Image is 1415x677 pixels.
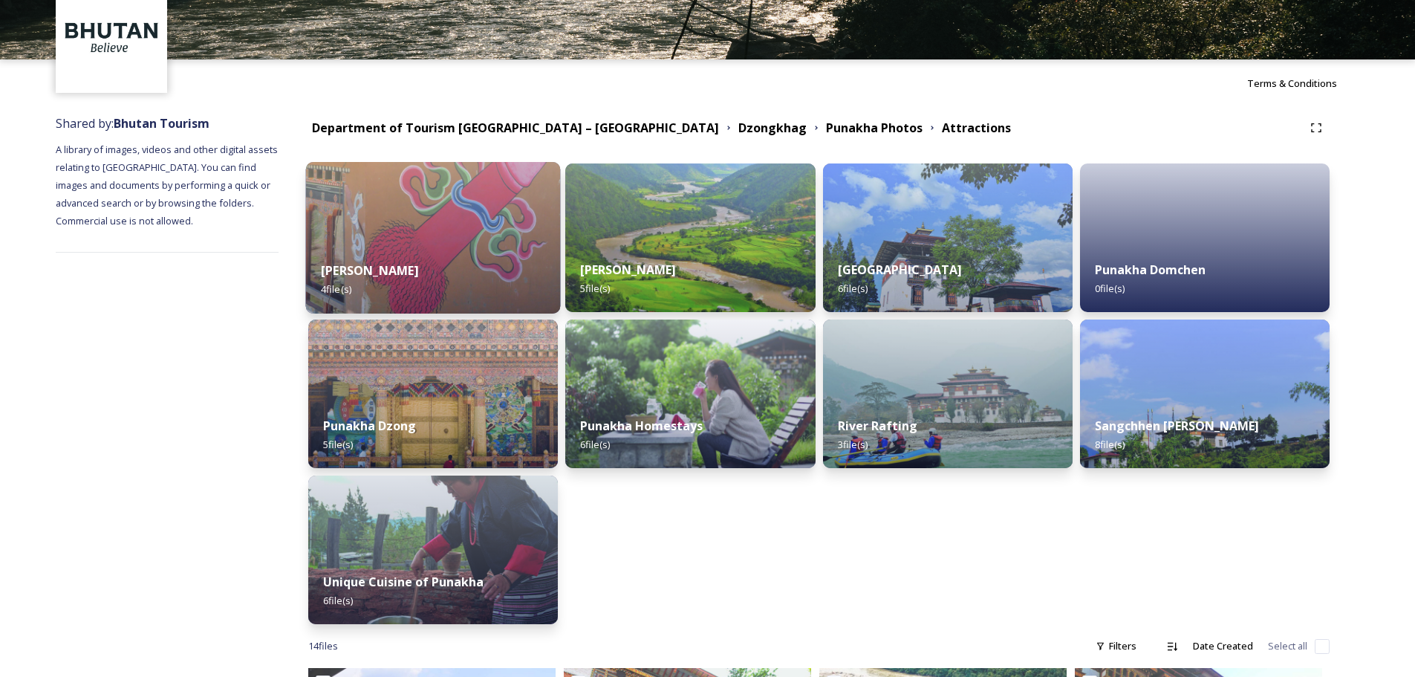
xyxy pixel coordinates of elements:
[565,320,815,468] img: homestays6.jpg
[312,120,719,136] strong: Department of Tourism [GEOGRAPHIC_DATA] – [GEOGRAPHIC_DATA]
[308,639,338,653] span: 14 file s
[56,143,280,227] span: A library of images, videos and other digital assets relating to [GEOGRAPHIC_DATA]. You can find ...
[565,163,815,312] img: khamsumyull5.jpg
[1088,632,1144,661] div: Filters
[323,438,353,451] span: 5 file(s)
[323,418,416,434] strong: Punakha Dzong
[1185,632,1261,661] div: Date Created
[1095,282,1125,295] span: 0 file(s)
[323,574,484,590] strong: Unique Cuisine of Punakha
[1080,320,1330,468] img: nunnery8.jpg
[580,418,703,434] strong: Punakha Homestays
[580,438,610,451] span: 6 file(s)
[306,162,561,314] img: chimmilhakhang4.jpg
[1247,77,1337,90] span: Terms & Conditions
[838,262,962,278] strong: [GEOGRAPHIC_DATA]
[321,262,419,279] strong: [PERSON_NAME]
[580,282,610,295] span: 5 file(s)
[942,120,1011,136] strong: Attractions
[580,262,676,278] strong: [PERSON_NAME]
[838,282,868,295] span: 6 file(s)
[826,120,923,136] strong: Punakha Photos
[308,320,558,468] img: punakhadzong6.jpg
[1268,639,1307,653] span: Select all
[323,594,353,607] span: 6 file(s)
[823,320,1073,468] img: rafting3.jpg
[1247,74,1359,92] a: Terms & Conditions
[114,115,209,132] strong: Bhutan Tourism
[56,115,209,132] span: Shared by:
[1095,438,1125,451] span: 8 file(s)
[838,418,917,434] strong: River Rafting
[1095,418,1259,434] strong: Sangchhen [PERSON_NAME]
[823,163,1073,312] img: nobgang6.jpg
[1095,262,1206,278] strong: Punakha Domchen
[738,120,807,136] strong: Dzongkhag
[838,438,868,451] span: 3 file(s)
[321,282,351,296] span: 4 file(s)
[308,476,558,624] img: punapfood6.jpg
